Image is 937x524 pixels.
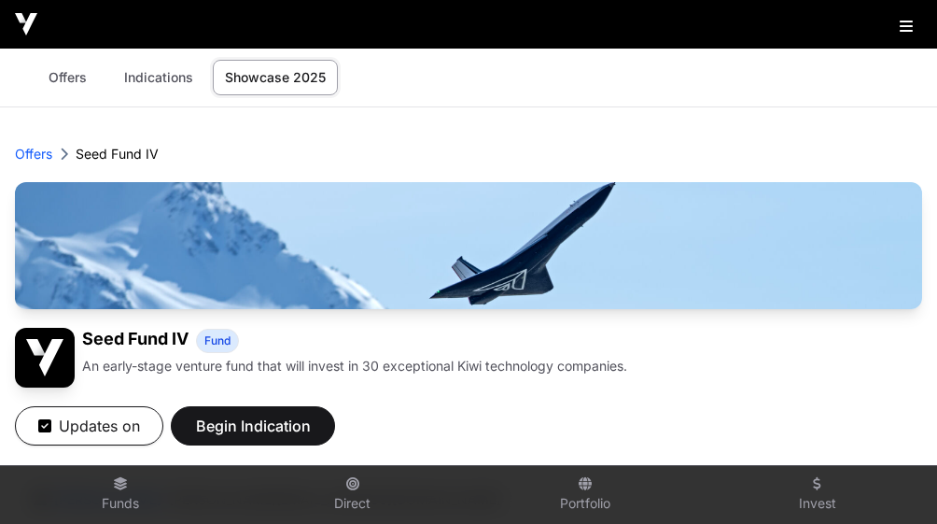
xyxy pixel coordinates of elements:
[15,182,922,309] img: Seed Fund IV
[82,328,189,353] h1: Seed Fund IV
[76,145,159,163] p: Seed Fund IV
[30,60,105,95] a: Offers
[171,406,335,446] button: Begin Indication
[708,470,926,520] a: Invest
[112,60,205,95] a: Indications
[244,470,461,520] a: Direct
[194,415,312,437] span: Begin Indication
[15,145,52,163] a: Offers
[82,357,627,375] p: An early-stage venture fund that will invest in 30 exceptional Kiwi technology companies.
[15,406,163,446] button: Updates on
[213,60,338,95] a: Showcase 2025
[11,470,229,520] a: Funds
[476,470,693,520] a: Portfolio
[204,333,231,348] span: Fund
[15,328,75,388] img: Seed Fund IV
[171,425,335,444] a: Begin Indication
[15,13,37,35] img: Icehouse Ventures Logo
[844,434,937,524] iframe: Chat Widget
